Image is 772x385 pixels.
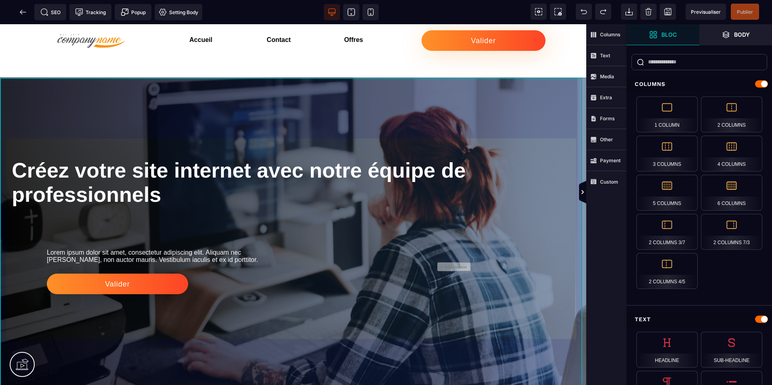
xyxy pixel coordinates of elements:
[686,4,726,20] span: Preview
[636,253,698,289] div: 2 Columns 4/5
[12,130,575,186] h1: Créez votre site internet avec notre équipe de professionnels
[661,31,677,38] strong: Bloc
[636,96,698,132] div: 1 Column
[47,223,369,241] text: Lorem ipsum dolor sit amet, consectetur adipiscing elit. Aliquam nec [PERSON_NAME], non auctor ma...
[52,6,132,25] img: 0e46401d7cf1cabc84698d50b6b0ba7f_Capture_d_%C3%A9cran_2023-08-07_120320-removebg-preview.png
[627,24,699,45] span: Open Blocks
[600,115,615,121] strong: Forms
[600,52,610,59] strong: Text
[636,214,698,250] div: 2 Columns 3/7
[636,175,698,211] div: 5 Columns
[701,96,762,132] div: 2 Columns
[600,94,612,100] strong: Extra
[627,312,772,327] div: Text
[550,4,566,20] span: Screenshot
[159,8,198,16] span: Setting Body
[701,136,762,172] div: 4 Columns
[600,31,621,38] strong: Columns
[121,8,146,16] span: Popup
[691,9,721,15] span: Previsualiser
[636,136,698,172] div: 3 Columns
[600,179,618,185] strong: Custom
[600,136,613,142] strong: Other
[737,9,753,15] span: Publier
[47,249,188,270] button: Valider
[267,10,344,21] h3: Contact
[600,157,621,163] strong: Payment
[734,31,750,38] strong: Body
[701,332,762,368] div: Sub-Headline
[600,73,614,80] strong: Media
[75,8,106,16] span: Tracking
[344,10,422,21] h3: Offres
[701,214,762,250] div: 2 Columns 7/3
[636,332,698,368] div: Headline
[189,10,267,21] h3: Accueil
[531,4,547,20] span: View components
[422,6,545,27] button: Valider
[699,24,772,45] span: Open Layer Manager
[40,8,61,16] span: SEO
[701,175,762,211] div: 6 Columns
[627,77,772,92] div: Columns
